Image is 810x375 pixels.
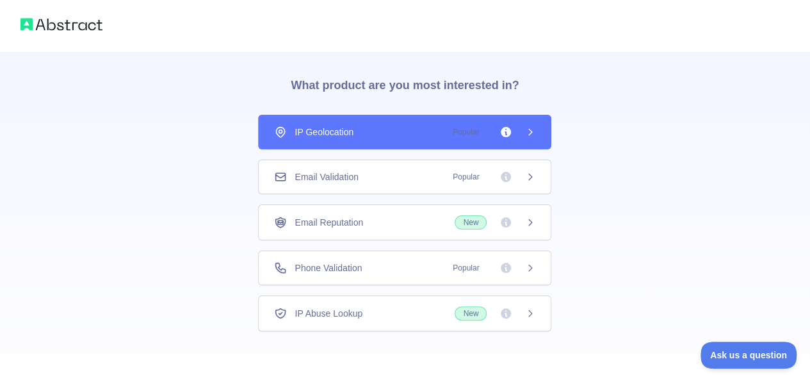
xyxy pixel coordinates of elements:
h3: What product are you most interested in? [270,51,539,115]
span: IP Geolocation [295,126,353,138]
span: New [455,215,487,229]
span: IP Abuse Lookup [295,307,362,320]
span: New [455,306,487,321]
span: Email Validation [295,171,358,183]
span: Popular [445,262,487,274]
img: Abstract logo [20,15,102,33]
iframe: Toggle Customer Support [701,342,797,369]
span: Popular [445,171,487,183]
span: Email Reputation [295,216,363,229]
span: Phone Validation [295,262,362,274]
span: Popular [445,126,487,138]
